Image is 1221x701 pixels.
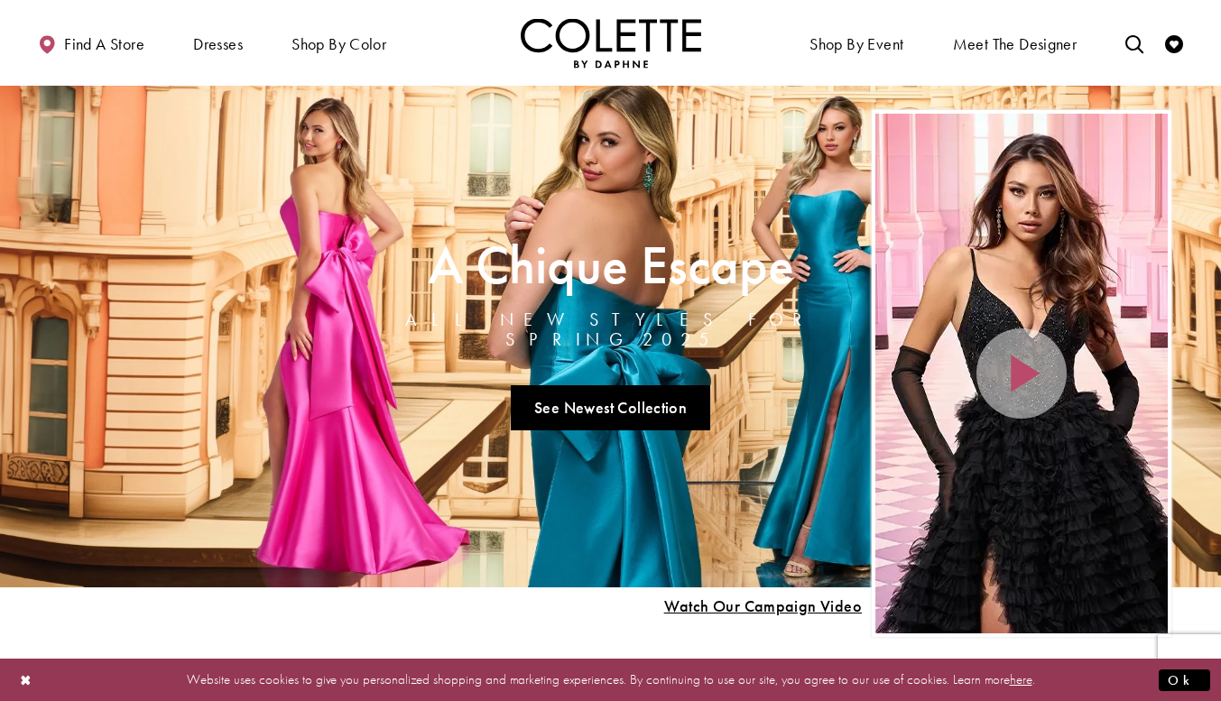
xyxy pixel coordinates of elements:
[130,668,1091,692] p: Website uses cookies to give you personalized shopping and marketing experiences. By continuing t...
[663,597,862,615] span: Play Slide #15 Video
[64,35,144,53] span: Find a store
[805,18,908,68] span: Shop By Event
[189,18,247,68] span: Dresses
[948,18,1082,68] a: Meet the designer
[511,385,711,430] a: See Newest Collection A Chique Escape All New Styles For Spring 2025
[33,18,149,68] a: Find a store
[291,35,386,53] span: Shop by color
[1010,670,1032,688] a: here
[287,18,391,68] span: Shop by color
[1121,18,1148,68] a: Toggle search
[349,378,872,438] ul: Slider Links
[1159,669,1210,691] button: Submit Dialog
[193,35,243,53] span: Dresses
[521,18,701,68] img: Colette by Daphne
[1161,18,1188,68] a: Check Wishlist
[809,35,903,53] span: Shop By Event
[521,18,701,68] a: Visit Home Page
[11,664,42,696] button: Close Dialog
[953,35,1078,53] span: Meet the designer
